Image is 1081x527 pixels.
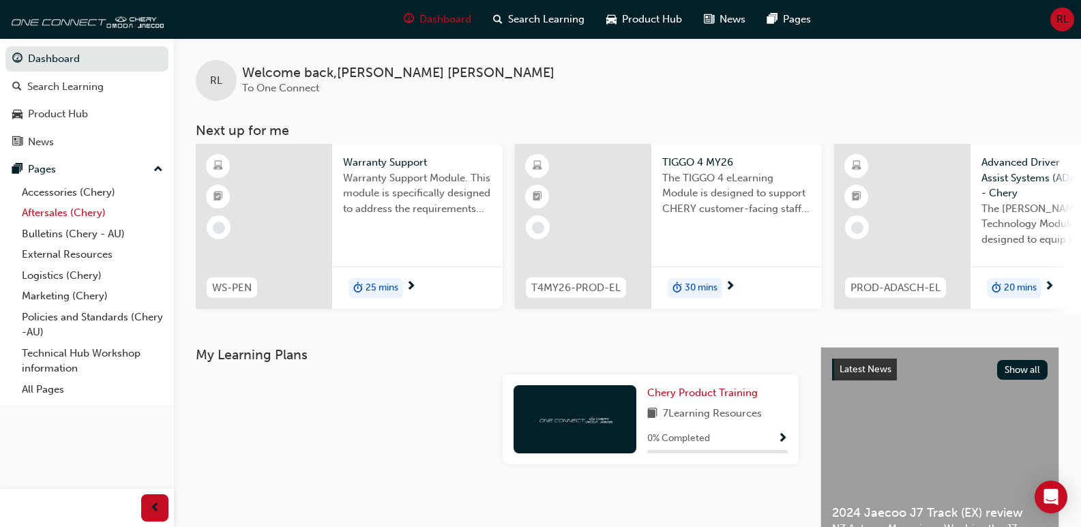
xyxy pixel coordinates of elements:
span: prev-icon [150,500,160,517]
a: news-iconNews [693,5,756,33]
span: Dashboard [419,12,471,27]
span: Search Learning [508,12,584,27]
span: search-icon [12,81,22,93]
a: Product Hub [5,102,168,127]
span: learningRecordVerb_NONE-icon [532,222,544,234]
div: News [28,134,54,150]
span: learningResourceType_ELEARNING-icon [852,157,861,175]
span: 7 Learning Resources [663,406,762,423]
span: pages-icon [12,164,23,176]
button: Pages [5,157,168,182]
a: News [5,130,168,155]
span: News [720,12,745,27]
span: Warranty Support Module. This module is specifically designed to address the requirements and pro... [343,170,492,217]
span: Product Hub [622,12,682,27]
span: Welcome back , [PERSON_NAME] [PERSON_NAME] [242,65,554,81]
span: Latest News [840,363,891,375]
span: Pages [783,12,811,27]
a: Bulletins (Chery - AU) [16,224,168,245]
span: duration-icon [353,280,363,297]
a: search-iconSearch Learning [482,5,595,33]
a: Accessories (Chery) [16,182,168,203]
a: pages-iconPages [756,5,822,33]
span: TIGGO 4 MY26 [662,155,811,170]
span: RL [1056,12,1069,27]
div: Open Intercom Messenger [1035,481,1067,513]
span: 25 mins [366,280,398,296]
a: All Pages [16,379,168,400]
span: To One Connect [242,82,319,94]
span: duration-icon [672,280,682,297]
a: T4MY26-PROD-ELTIGGO 4 MY26The TIGGO 4 eLearning Module is designed to support CHERY customer-faci... [515,144,822,309]
h3: Next up for me [174,123,1081,138]
span: PROD-ADASCH-EL [850,280,941,296]
span: guage-icon [404,11,414,28]
span: book-icon [647,406,657,423]
button: Show all [997,360,1048,380]
div: Product Hub [28,106,88,122]
a: Policies and Standards (Chery -AU) [16,307,168,343]
a: Search Learning [5,74,168,100]
a: Marketing (Chery) [16,286,168,307]
span: 30 mins [685,280,717,296]
span: booktick-icon [852,188,861,206]
a: Aftersales (Chery) [16,202,168,224]
a: Logistics (Chery) [16,265,168,286]
span: Warranty Support [343,155,492,170]
span: The TIGGO 4 eLearning Module is designed to support CHERY customer-facing staff with the product ... [662,170,811,217]
div: Search Learning [27,79,104,95]
span: pages-icon [767,11,778,28]
span: learningRecordVerb_NONE-icon [851,222,863,234]
span: WS-PEN [212,280,252,296]
span: Chery Product Training [647,387,758,399]
span: next-icon [1044,281,1054,293]
span: T4MY26-PROD-EL [531,280,621,296]
img: oneconnect [7,5,164,33]
a: Technical Hub Workshop information [16,343,168,379]
span: booktick-icon [533,188,542,206]
span: Show Progress [778,433,788,445]
span: news-icon [12,136,23,149]
a: WS-PENWarranty SupportWarranty Support Module. This module is specifically designed to address th... [196,144,503,309]
span: learningResourceType_ELEARNING-icon [213,157,223,175]
div: Pages [28,162,56,177]
a: Dashboard [5,46,168,72]
span: guage-icon [12,53,23,65]
span: 20 mins [1004,280,1037,296]
span: learningResourceType_ELEARNING-icon [533,157,542,175]
button: Show Progress [778,430,788,447]
span: search-icon [493,11,503,28]
h3: My Learning Plans [196,347,799,363]
a: External Resources [16,244,168,265]
span: duration-icon [992,280,1001,297]
a: guage-iconDashboard [393,5,482,33]
span: next-icon [725,281,735,293]
a: Latest NewsShow all [832,359,1048,380]
span: RL [210,73,222,89]
img: oneconnect [537,412,612,425]
button: RL [1050,7,1074,31]
a: Chery Product Training [647,385,763,401]
span: booktick-icon [213,188,223,206]
span: 2024 Jaecoo J7 Track (EX) review [832,505,1048,521]
span: next-icon [406,281,416,293]
span: car-icon [606,11,617,28]
a: car-iconProduct Hub [595,5,693,33]
span: 0 % Completed [647,431,710,447]
span: car-icon [12,108,23,121]
button: DashboardSearch LearningProduct HubNews [5,44,168,157]
span: up-icon [153,161,163,179]
span: learningRecordVerb_NONE-icon [213,222,225,234]
span: news-icon [704,11,714,28]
